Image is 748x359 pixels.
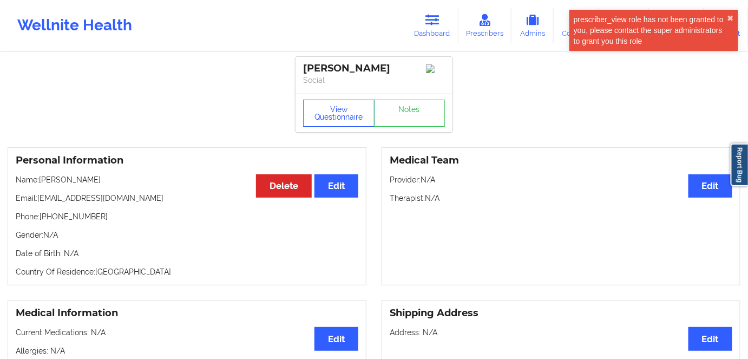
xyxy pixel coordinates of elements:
[390,327,732,338] p: Address: N/A
[16,327,358,338] p: Current Medications: N/A
[16,174,358,185] p: Name: [PERSON_NAME]
[390,307,732,319] h3: Shipping Address
[426,64,445,73] img: Image%2Fplaceholer-image.png
[731,143,748,186] a: Report Bug
[390,154,732,167] h3: Medical Team
[458,8,512,43] a: Prescribers
[688,174,732,198] button: Edit
[16,211,358,222] p: Phone: [PHONE_NUMBER]
[314,327,358,350] button: Edit
[374,100,445,127] a: Notes
[16,154,358,167] h3: Personal Information
[16,345,358,356] p: Allergies: N/A
[390,174,732,185] p: Provider: N/A
[303,100,375,127] button: View Questionnaire
[688,327,732,350] button: Edit
[16,266,358,277] p: Country Of Residence: [GEOGRAPHIC_DATA]
[511,8,554,43] a: Admins
[256,174,312,198] button: Delete
[314,174,358,198] button: Edit
[406,8,458,43] a: Dashboard
[390,193,732,204] p: Therapist: N/A
[16,193,358,204] p: Email: [EMAIL_ADDRESS][DOMAIN_NAME]
[727,14,734,23] button: close
[303,75,445,86] p: Social
[303,62,445,75] div: [PERSON_NAME]
[16,230,358,240] p: Gender: N/A
[16,248,358,259] p: Date of Birth: N/A
[574,14,727,47] div: prescriber_view role has not been granted to you, please contact the super administrators to gran...
[16,307,358,319] h3: Medical Information
[554,8,599,43] a: Coaches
